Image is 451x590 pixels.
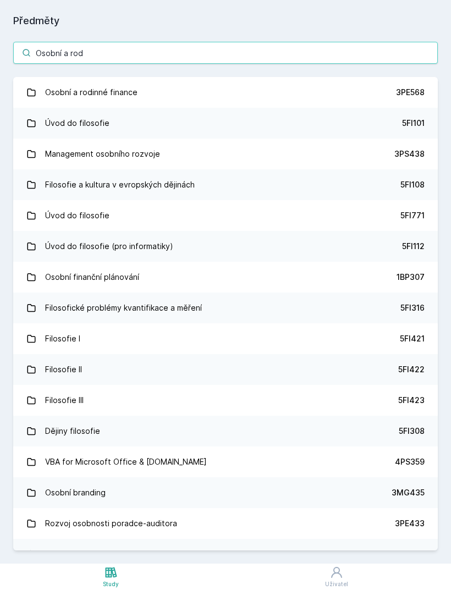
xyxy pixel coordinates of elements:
[400,179,425,190] div: 5FI108
[45,420,100,442] div: Dějiny filosofie
[45,297,202,319] div: Filosofické problémy kvantifikace a měření
[13,262,438,293] a: Osobní finanční plánování 1BP307
[398,364,425,375] div: 5FI422
[45,389,84,411] div: Filosofie III
[13,539,438,570] a: Poltická ekonomie a filosofie 5FI410
[45,143,160,165] div: Management osobního rozvoje
[400,210,425,221] div: 5FI771
[395,518,425,529] div: 3PE433
[13,42,438,64] input: Název nebo ident předmětu…
[45,174,195,196] div: Filosofie a kultura v evropských dějinách
[103,580,119,588] div: Study
[13,508,438,539] a: Rozvoj osobnosti poradce-auditora 3PE433
[45,235,173,257] div: Úvod do filosofie (pro informatiky)
[13,77,438,108] a: Osobní a rodinné finance 3PE568
[325,580,348,588] div: Uživatel
[13,477,438,508] a: Osobní branding 3MG435
[13,108,438,139] a: Úvod do filosofie 5FI101
[45,81,137,103] div: Osobní a rodinné finance
[45,328,80,350] div: Filosofie I
[13,200,438,231] a: Úvod do filosofie 5FI771
[45,205,109,227] div: Úvod do filosofie
[402,241,425,252] div: 5FI112
[45,266,139,288] div: Osobní finanční plánování
[392,487,425,498] div: 3MG435
[45,512,177,534] div: Rozvoj osobnosti poradce-auditora
[13,416,438,446] a: Dějiny filosofie 5FI308
[45,359,82,381] div: Filosofie II
[13,323,438,354] a: Filosofie I 5FI421
[400,549,425,560] div: 5FI410
[45,112,109,134] div: Úvod do filosofie
[13,139,438,169] a: Management osobního rozvoje 3PS438
[13,169,438,200] a: Filosofie a kultura v evropských dějinách 5FI108
[45,482,106,504] div: Osobní branding
[400,333,425,344] div: 5FI421
[45,451,207,473] div: VBA for Microsoft Office & [DOMAIN_NAME]
[395,456,425,467] div: 4PS359
[13,446,438,477] a: VBA for Microsoft Office & [DOMAIN_NAME] 4PS359
[13,13,438,29] h1: Předměty
[397,272,425,283] div: 1BP307
[402,118,425,129] div: 5FI101
[13,293,438,323] a: Filosofické problémy kvantifikace a měření 5FI316
[396,87,425,98] div: 3PE568
[45,543,151,565] div: Poltická ekonomie a filosofie
[394,148,425,159] div: 3PS438
[398,395,425,406] div: 5FI423
[13,231,438,262] a: Úvod do filosofie (pro informatiky) 5FI112
[400,302,425,313] div: 5FI316
[399,426,425,437] div: 5FI308
[13,385,438,416] a: Filosofie III 5FI423
[13,354,438,385] a: Filosofie II 5FI422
